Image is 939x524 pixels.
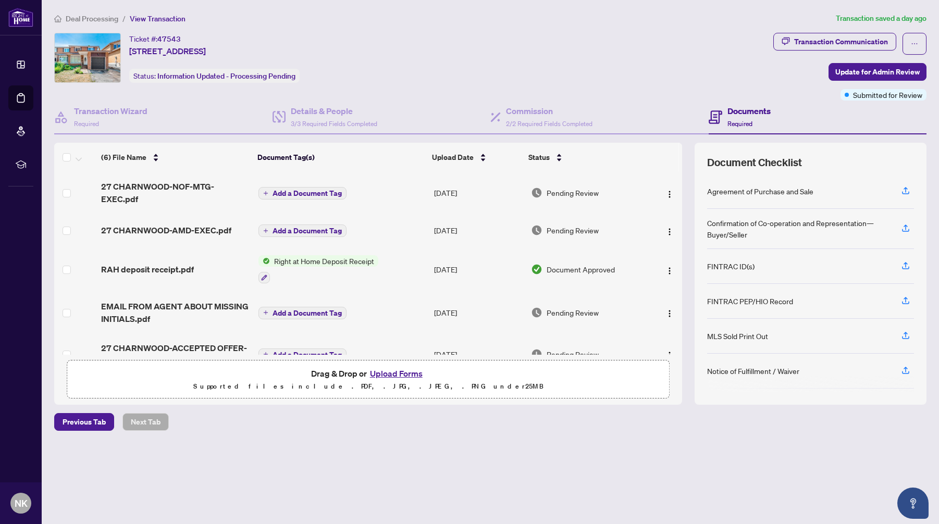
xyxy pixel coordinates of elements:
[258,255,378,283] button: Status IconRight at Home Deposit Receipt
[258,307,347,319] button: Add a Document Tag
[258,347,347,361] button: Add a Document Tag
[258,255,270,267] img: Status Icon
[430,214,527,247] td: [DATE]
[273,190,342,197] span: Add a Document Tag
[835,64,920,80] span: Update for Admin Review
[665,267,674,275] img: Logo
[263,228,268,233] span: plus
[67,360,669,399] span: Drag & Drop orUpload FormsSupported files include .PDF, .JPG, .JPEG, .PNG under25MB
[273,309,342,317] span: Add a Document Tag
[430,247,527,292] td: [DATE]
[547,307,599,318] span: Pending Review
[263,191,268,196] span: plus
[101,224,231,236] span: 27 CHARNWOOD-AMD-EXEC.pdf
[853,89,922,101] span: Submitted for Review
[528,152,550,163] span: Status
[15,496,28,510] span: NK
[63,414,106,430] span: Previous Tab
[531,307,542,318] img: Document Status
[291,105,377,117] h4: Details & People
[661,261,678,278] button: Logo
[665,351,674,359] img: Logo
[665,309,674,318] img: Logo
[101,263,194,276] span: RAH deposit receipt.pdf
[258,306,347,319] button: Add a Document Tag
[311,367,426,380] span: Drag & Drop or
[8,8,33,27] img: logo
[130,14,186,23] span: View Transaction
[547,224,599,236] span: Pending Review
[524,143,645,172] th: Status
[707,185,813,197] div: Agreement of Purchase and Sale
[911,40,918,47] span: ellipsis
[661,346,678,363] button: Logo
[122,13,126,24] li: /
[430,292,527,333] td: [DATE]
[707,155,802,170] span: Document Checklist
[430,333,527,375] td: [DATE]
[531,224,542,236] img: Document Status
[101,342,250,367] span: 27 CHARNWOOD-ACCEPTED OFFER-MISSING INITIALS.pdf
[661,304,678,321] button: Logo
[258,348,347,361] button: Add a Document Tag
[836,13,926,24] article: Transaction saved a day ago
[54,413,114,431] button: Previous Tab
[101,300,250,325] span: EMAIL FROM AGENT ABOUT MISSING INITIALS.pdf
[661,222,678,239] button: Logo
[54,15,61,22] span: home
[547,187,599,198] span: Pending Review
[263,352,268,357] span: plus
[707,217,889,240] div: Confirmation of Co-operation and Representation—Buyer/Seller
[897,488,929,519] button: Open asap
[157,71,295,81] span: Information Updated - Processing Pending
[263,310,268,315] span: plus
[506,105,592,117] h4: Commission
[55,33,120,82] img: IMG-N12320999_1.jpg
[66,14,118,23] span: Deal Processing
[727,120,752,128] span: Required
[101,152,146,163] span: (6) File Name
[258,224,347,238] button: Add a Document Tag
[129,33,181,45] div: Ticket #:
[73,380,663,393] p: Supported files include .PDF, .JPG, .JPEG, .PNG under 25 MB
[258,187,347,199] button: Add a Document Tag
[432,152,474,163] span: Upload Date
[707,295,793,307] div: FINTRAC PEP/HIO Record
[531,187,542,198] img: Document Status
[727,105,771,117] h4: Documents
[270,255,378,267] span: Right at Home Deposit Receipt
[367,367,426,380] button: Upload Forms
[101,180,250,205] span: 27 CHARNWOOD-NOF-MTG-EXEC.pdf
[547,264,615,275] span: Document Approved
[531,348,542,360] img: Document Status
[661,184,678,201] button: Logo
[531,264,542,275] img: Document Status
[157,34,181,44] span: 47543
[665,190,674,198] img: Logo
[122,413,169,431] button: Next Tab
[665,228,674,236] img: Logo
[74,120,99,128] span: Required
[253,143,428,172] th: Document Tag(s)
[291,120,377,128] span: 3/3 Required Fields Completed
[129,69,300,83] div: Status:
[707,260,755,272] div: FINTRAC ID(s)
[258,224,347,237] button: Add a Document Tag
[829,63,926,81] button: Update for Admin Review
[428,143,524,172] th: Upload Date
[273,351,342,358] span: Add a Document Tag
[129,45,206,57] span: [STREET_ADDRESS]
[74,105,147,117] h4: Transaction Wizard
[773,33,896,51] button: Transaction Communication
[97,143,253,172] th: (6) File Name
[273,227,342,234] span: Add a Document Tag
[707,365,799,377] div: Notice of Fulfillment / Waiver
[547,348,599,360] span: Pending Review
[506,120,592,128] span: 2/2 Required Fields Completed
[430,172,527,214] td: [DATE]
[794,33,888,50] div: Transaction Communication
[707,330,768,342] div: MLS Sold Print Out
